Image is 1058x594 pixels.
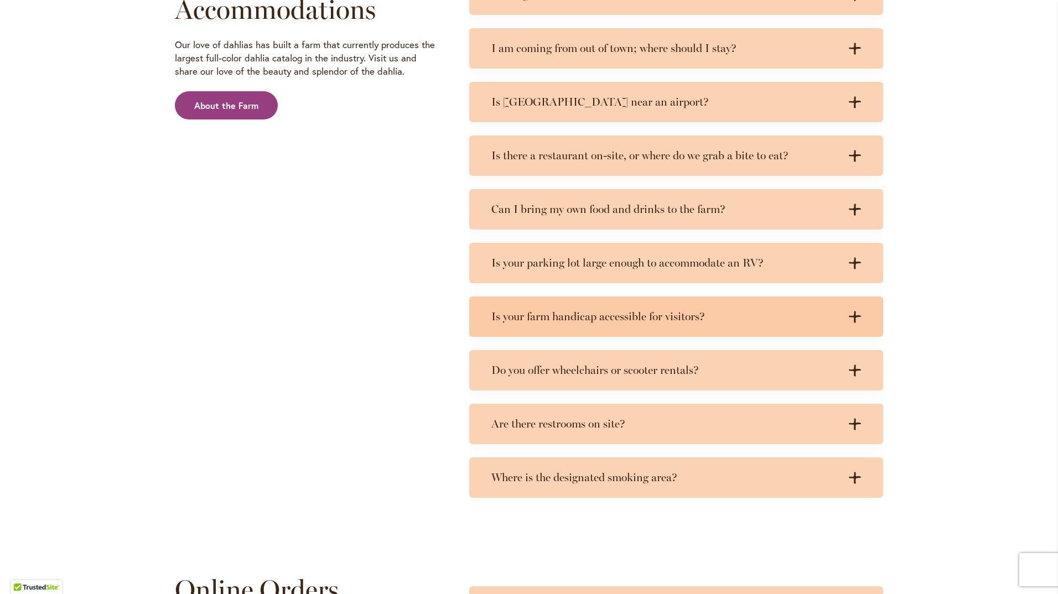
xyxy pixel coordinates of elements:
[469,28,883,69] summary: I am coming from out of town; where should I stay?
[491,471,839,484] h3: Where is the designated smoking area?
[491,310,839,324] h3: Is your farm handicap accessible for visitors?
[469,82,883,122] summary: Is [GEOGRAPHIC_DATA] near an airport?
[469,404,883,444] summary: Are there restrooms on site?
[469,136,883,176] summary: Is there a restaurant on-site, or where do we grab a bite to eat?
[469,189,883,230] summary: Can I bring my own food and drinks to the farm?
[469,296,883,337] summary: Is your farm handicap accessible for visitors?
[194,100,258,112] span: About the Farm
[491,256,839,270] h3: Is your parking lot large enough to accommodate an RV?
[469,457,883,498] summary: Where is the designated smoking area?
[491,41,839,55] h3: I am coming from out of town; where should I stay?
[175,91,278,120] a: About the Farm
[175,38,437,78] p: Our love of dahlias has built a farm that currently produces the largest full-color dahlia catalo...
[491,95,839,109] h3: Is [GEOGRAPHIC_DATA] near an airport?
[491,149,839,163] h3: Is there a restaurant on-site, or where do we grab a bite to eat?
[469,350,883,390] summary: Do you offer wheelchairs or scooter rentals?
[469,243,883,283] summary: Is your parking lot large enough to accommodate an RV?
[491,363,839,377] h3: Do you offer wheelchairs or scooter rentals?
[491,202,839,216] h3: Can I bring my own food and drinks to the farm?
[491,417,839,431] h3: Are there restrooms on site?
